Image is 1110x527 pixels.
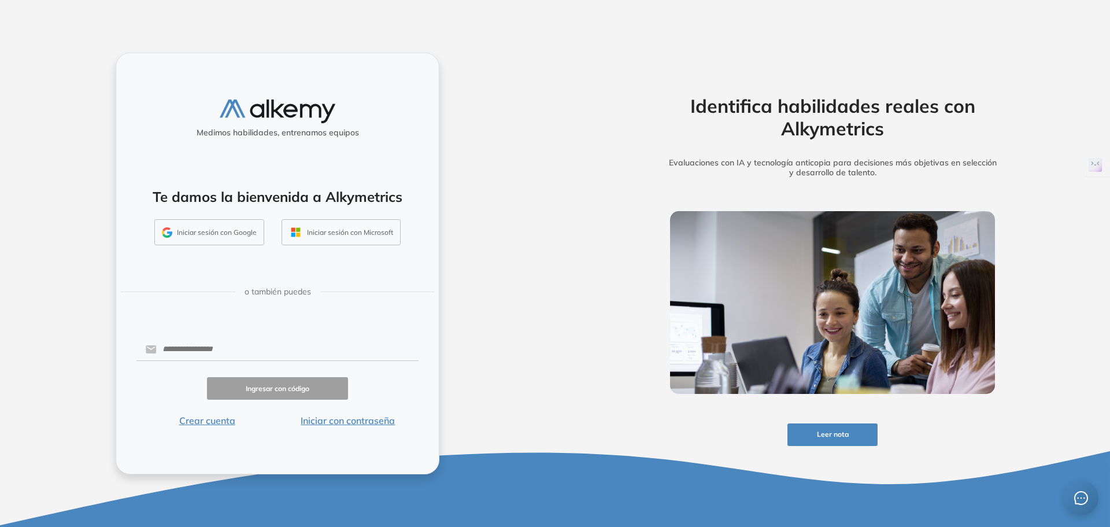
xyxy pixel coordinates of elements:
[121,128,434,138] h5: Medimos habilidades, entrenamos equipos
[136,414,277,428] button: Crear cuenta
[245,286,311,298] span: o también puedes
[131,189,424,205] h4: Te damos la bienvenida a Alkymetrics
[670,211,995,394] img: img-more-info
[162,227,172,238] img: GMAIL_ICON
[207,377,348,400] button: Ingresar con código
[277,414,419,428] button: Iniciar con contraseña
[1074,491,1089,506] span: message
[652,158,1013,178] h5: Evaluaciones con IA y tecnología anticopia para decisiones más objetivas en selección y desarroll...
[652,95,1013,139] h2: Identifica habilidades reales con Alkymetrics
[220,99,335,123] img: logo-alkemy
[154,219,264,246] button: Iniciar sesión con Google
[787,423,878,446] button: Leer nota
[282,219,401,246] button: Iniciar sesión con Microsoft
[289,226,302,239] img: OUTLOOK_ICON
